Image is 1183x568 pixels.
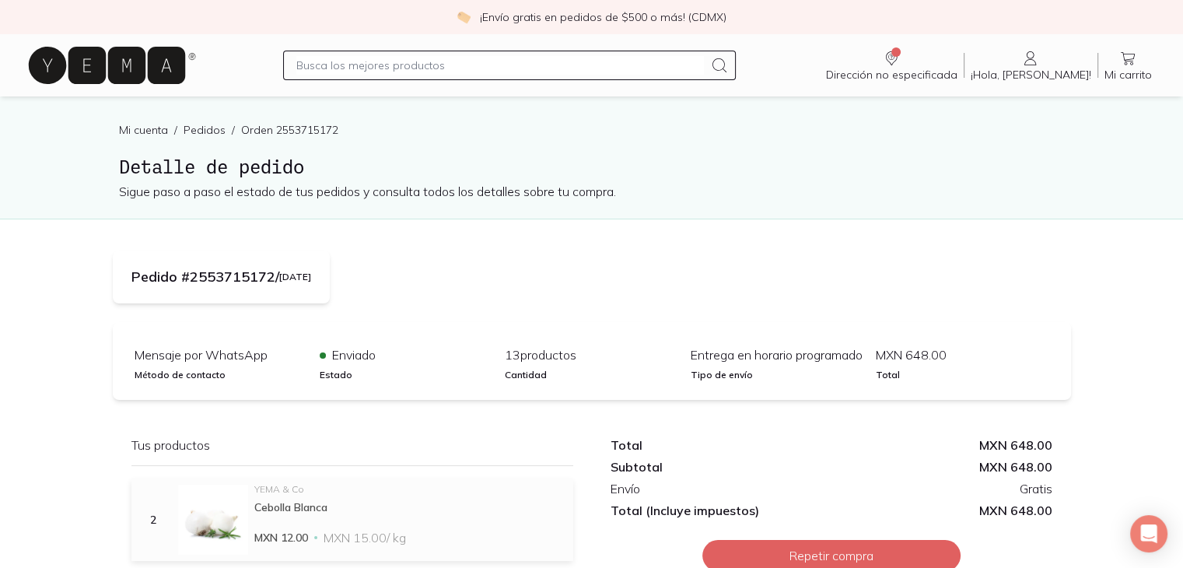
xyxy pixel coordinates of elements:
div: Total [611,437,831,453]
a: Mi carrito [1098,49,1158,82]
div: MXN 648.00 [831,459,1052,475]
div: Open Intercom Messenger [1130,515,1167,552]
div: Cebolla Blanca [254,500,567,514]
a: Dirección no especificada [820,49,964,82]
p: ¡Envío gratis en pedidos de $500 o más! (CDMX) [480,9,726,25]
p: Orden 2553715172 [241,122,338,138]
h4: Estado [320,369,492,381]
span: MXN 12.00 [254,530,308,545]
a: Mi cuenta [119,123,168,137]
span: Mi carrito [1104,68,1152,82]
a: ¡Hola, [PERSON_NAME]! [964,49,1097,82]
div: Envío [611,481,831,496]
h4: Total [876,369,1048,381]
span: MXN 648.00 [831,503,1052,518]
p: Mensaje por WhatsApp [135,347,307,363]
span: ¡Hola, [PERSON_NAME]! [971,68,1091,82]
a: Pedidos [184,123,226,137]
span: / [168,122,184,138]
p: 13 productos [505,347,677,363]
p: Sigue paso a paso el estado de tus pedidos y consulta todos los detalles sobre tu compra. [119,183,1065,200]
p: MXN 648.00 [876,347,1048,363]
h4: Tipo de envío [691,369,863,381]
input: Busca los mejores productos [296,56,705,75]
h2: Detalle de pedido [119,156,1065,177]
p: [DATE] [279,272,311,282]
h4: Cantidad [505,369,677,381]
span: Dirección no especificada [826,68,957,82]
p: Tus productos [131,437,573,453]
div: Gratis [831,481,1052,496]
a: 2Cebolla BlancaYEMA & CoCebolla BlancaMXN 12.00MXN 15.00/ kg [135,485,567,555]
span: / [226,122,241,138]
div: 2 [135,513,172,527]
div: MXN 648.00 [831,437,1052,453]
span: MXN 15.00 / kg [324,530,406,545]
p: Pedido # 2553715172 / [131,266,279,288]
p: Entrega en horario programado [691,347,863,363]
p: Enviado [320,347,492,363]
img: Cebolla Blanca [178,485,248,555]
img: check [457,10,471,24]
div: Subtotal [611,459,831,475]
div: Total (Incluye impuestos) [611,503,831,518]
h4: Método de contacto [135,369,307,381]
div: YEMA & Co [254,485,567,494]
